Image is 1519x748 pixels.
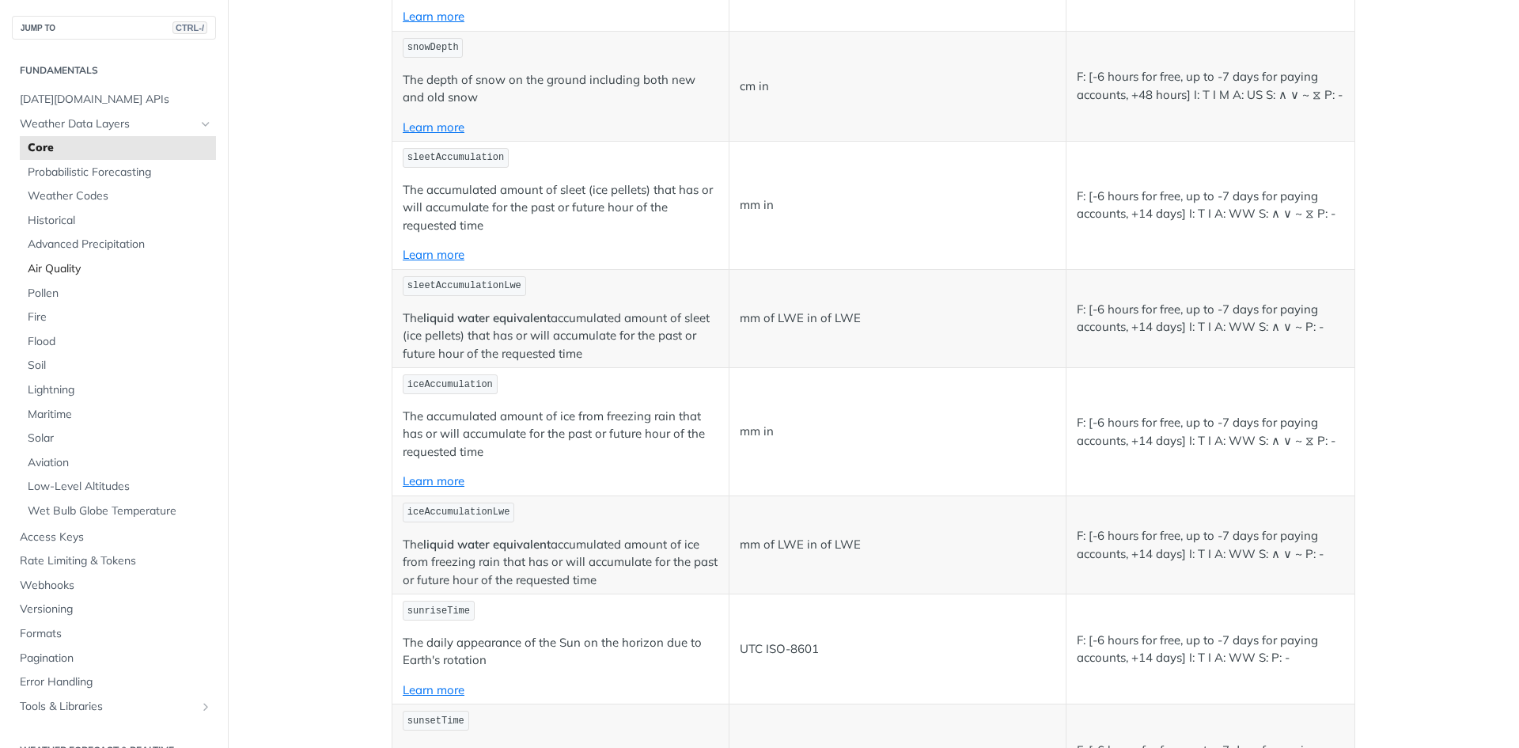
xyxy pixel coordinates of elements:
[740,536,1055,554] p: mm of LWE in of LWE
[1077,632,1344,667] p: F: [-6 hours for free, up to -7 days for paying accounts, +14 days] I: T I A: WW S: P: -
[28,382,212,398] span: Lightning
[20,136,216,160] a: Core
[172,21,207,34] span: CTRL-/
[12,63,216,78] h2: Fundamentals
[740,423,1055,441] p: mm in
[20,282,216,306] a: Pollen
[199,701,212,713] button: Show subpages for Tools & Libraries
[12,670,216,694] a: Error Handling
[407,42,459,53] span: snowDepth
[403,247,464,262] a: Learn more
[12,112,216,136] a: Weather Data LayersHide subpages for Weather Data Layers
[403,9,464,24] a: Learn more
[403,181,718,235] p: The accumulated amount of sleet (ice pellets) that has or will accumulate for the past or future ...
[1077,527,1344,563] p: F: [-6 hours for free, up to -7 days for paying accounts, +14 days] I: T I A: WW S: ∧ ∨ ~ P: -
[403,408,718,461] p: The accumulated amount of ice from freezing rain that has or will accumulate for the past or futu...
[28,140,212,156] span: Core
[20,330,216,354] a: Flood
[20,92,212,108] span: [DATE][DOMAIN_NAME] APIs
[20,257,216,281] a: Air Quality
[12,549,216,573] a: Rate Limiting & Tokens
[407,280,521,291] span: sleetAccumulationLwe
[20,651,212,666] span: Pagination
[423,537,551,552] strong: liquid water equivalent
[1077,68,1344,104] p: F: [-6 hours for free, up to -7 days for paying accounts, +48 hours] I: T I M A: US S: ∧ ∨ ~ ⧖ P: -
[403,536,718,590] p: The accumulated amount of ice from freezing rain that has or will accumulate for the past or futu...
[20,209,216,233] a: Historical
[1077,301,1344,336] p: F: [-6 hours for free, up to -7 days for paying accounts, +14 days] I: T I A: WW S: ∧ ∨ ~ P: -
[20,499,216,523] a: Wet Bulb Globe Temperature
[740,309,1055,328] p: mm of LWE in of LWE
[20,184,216,208] a: Weather Codes
[740,196,1055,215] p: mm in
[28,286,212,302] span: Pollen
[20,306,216,329] a: Fire
[12,647,216,670] a: Pagination
[407,379,493,390] span: iceAccumulation
[20,602,212,617] span: Versioning
[403,309,718,363] p: The accumulated amount of sleet (ice pellets) that has or will accumulate for the past or future ...
[28,188,212,204] span: Weather Codes
[740,640,1055,659] p: UTC ISO-8601
[20,699,195,715] span: Tools & Libraries
[20,403,216,427] a: Maritime
[407,716,464,727] span: sunsetTime
[740,78,1055,96] p: cm in
[403,473,464,488] a: Learn more
[20,451,216,475] a: Aviation
[20,626,212,642] span: Formats
[12,526,216,549] a: Access Keys
[403,71,718,107] p: The depth of snow on the ground including both new and old snow
[20,378,216,402] a: Lightning
[1077,414,1344,450] p: F: [-6 hours for free, up to -7 days for paying accounts, +14 days] I: T I A: WW S: ∧ ∨ ~ ⧖ P: -
[20,475,216,499] a: Low-Level Altitudes
[28,309,212,325] span: Fire
[20,553,212,569] span: Rate Limiting & Tokens
[12,622,216,646] a: Formats
[403,120,464,135] a: Learn more
[20,161,216,184] a: Probabilistic Forecasting
[20,233,216,256] a: Advanced Precipitation
[199,118,212,131] button: Hide subpages for Weather Data Layers
[28,407,212,423] span: Maritime
[28,503,212,519] span: Wet Bulb Globe Temperature
[20,354,216,378] a: Soil
[407,507,510,518] span: iceAccumulationLwe
[28,237,212,252] span: Advanced Precipitation
[12,574,216,598] a: Webhooks
[403,634,718,670] p: The daily appearance of the Sun on the horizon due to Earth's rotation
[28,261,212,277] span: Air Quality
[1077,188,1344,223] p: F: [-6 hours for free, up to -7 days for paying accounts, +14 days] I: T I A: WW S: ∧ ∨ ~ ⧖ P: -
[28,165,212,180] span: Probabilistic Forecasting
[20,116,195,132] span: Weather Data Layers
[28,334,212,350] span: Flood
[20,427,216,450] a: Solar
[407,152,504,163] span: sleetAccumulation
[20,530,212,545] span: Access Keys
[28,431,212,446] span: Solar
[12,88,216,112] a: [DATE][DOMAIN_NAME] APIs
[28,213,212,229] span: Historical
[12,598,216,621] a: Versioning
[407,606,470,617] span: sunriseTime
[28,358,212,374] span: Soil
[12,695,216,719] a: Tools & LibrariesShow subpages for Tools & Libraries
[28,455,212,471] span: Aviation
[28,479,212,495] span: Low-Level Altitudes
[12,16,216,40] button: JUMP TOCTRL-/
[423,310,551,325] strong: liquid water equivalent
[20,578,212,594] span: Webhooks
[20,674,212,690] span: Error Handling
[403,682,464,697] a: Learn more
